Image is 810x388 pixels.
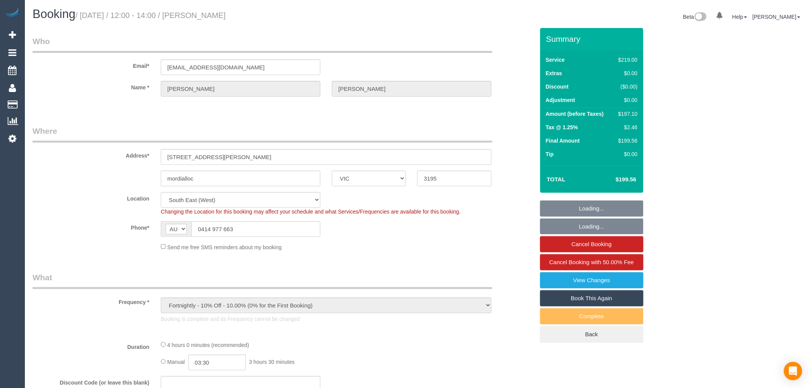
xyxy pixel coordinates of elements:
[27,340,155,351] label: Duration
[546,150,554,158] label: Tip
[191,221,320,237] input: Phone*
[615,56,637,64] div: $219.00
[161,81,320,97] input: First Name*
[27,221,155,232] label: Phone*
[5,8,20,18] img: Automaid Logo
[249,359,295,365] span: 3 hours 30 minutes
[33,7,75,21] span: Booking
[540,236,643,252] a: Cancel Booking
[167,244,282,250] span: Send me free SMS reminders about my booking
[615,96,637,104] div: $0.00
[27,81,155,91] label: Name *
[546,96,575,104] label: Adjustment
[27,376,155,386] label: Discount Code (or leave this blank)
[75,11,226,20] small: / [DATE] / 12:00 - 14:00 / [PERSON_NAME]
[33,272,492,289] legend: What
[540,290,643,306] a: Book This Again
[332,81,492,97] input: Last Name*
[732,14,747,20] a: Help
[549,259,634,265] span: Cancel Booking with 50.00% Fee
[161,209,461,215] span: Changing the Location for this booking may affect your schedule and what Services/Frequencies are...
[593,176,636,183] h4: $199.56
[615,110,637,118] div: $197.10
[546,137,580,145] label: Final Amount
[546,110,604,118] label: Amount (before Taxes)
[694,12,707,22] img: New interface
[27,149,155,159] label: Address*
[683,14,707,20] a: Beta
[615,69,637,77] div: $0.00
[27,59,155,70] label: Email*
[161,59,320,75] input: Email*
[161,315,492,323] p: Booking is complete and its Frequency cannot be changed
[167,359,185,365] span: Manual
[33,125,492,143] legend: Where
[546,83,569,90] label: Discount
[753,14,800,20] a: [PERSON_NAME]
[27,192,155,202] label: Location
[615,83,637,90] div: ($0.00)
[615,150,637,158] div: $0.00
[546,69,562,77] label: Extras
[540,326,643,342] a: Back
[784,362,802,380] div: Open Intercom Messenger
[547,176,566,182] strong: Total
[615,123,637,131] div: $2.46
[546,56,565,64] label: Service
[540,254,643,270] a: Cancel Booking with 50.00% Fee
[167,342,249,348] span: 4 hours 0 minutes (recommended)
[161,171,320,186] input: Suburb*
[540,272,643,288] a: View Changes
[546,35,640,43] h3: Summary
[33,36,492,53] legend: Who
[417,171,491,186] input: Post Code*
[615,137,637,145] div: $199.56
[546,123,578,131] label: Tax @ 1.25%
[27,296,155,306] label: Frequency *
